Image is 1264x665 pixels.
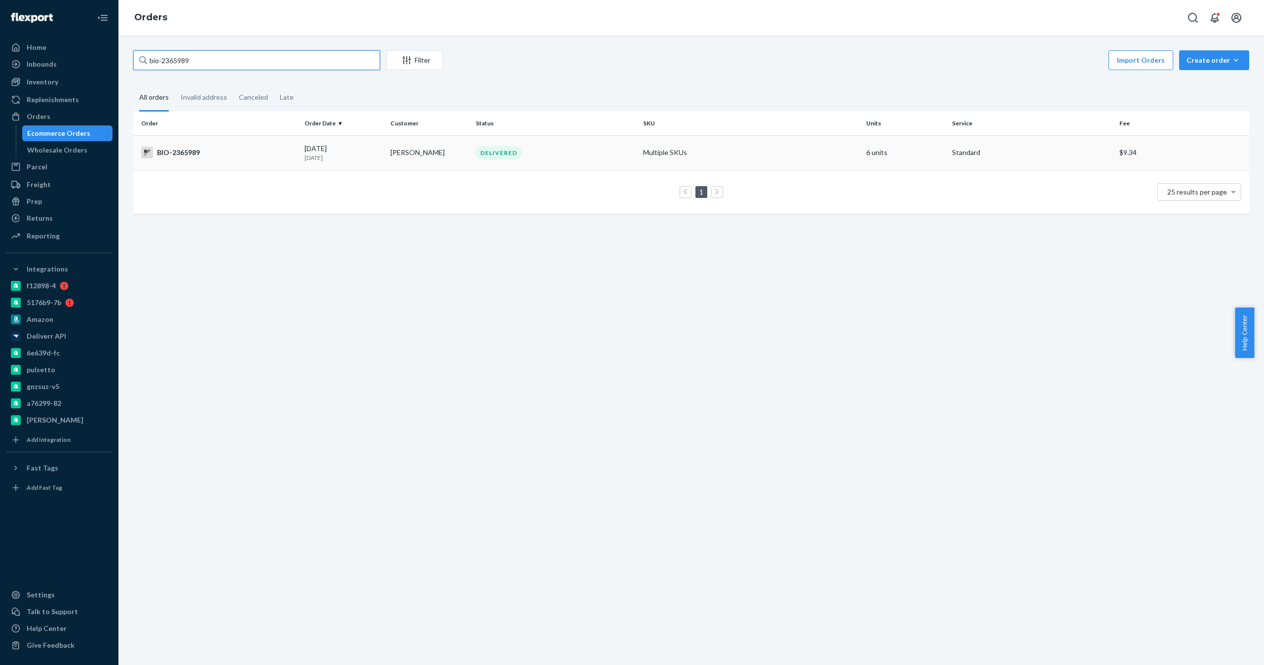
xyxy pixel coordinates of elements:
[1235,308,1254,358] button: Help Center
[476,146,522,159] div: DELIVERED
[6,177,113,193] a: Freight
[301,112,386,135] th: Order Date
[27,314,53,324] div: Amazon
[6,159,113,175] a: Parcel
[27,607,78,617] div: Talk to Support
[141,147,297,158] div: BIO-2365989
[1115,135,1249,170] td: $9.34
[22,125,113,141] a: Ecommerce Orders
[6,39,113,55] a: Home
[6,412,113,428] a: [PERSON_NAME]
[6,92,113,108] a: Replenishments
[27,180,51,190] div: Freight
[27,348,60,358] div: 6e639d-fc
[27,435,71,444] div: Add Integration
[305,144,382,162] div: [DATE]
[27,213,53,223] div: Returns
[1226,8,1246,28] button: Open account menu
[93,8,113,28] button: Close Navigation
[390,119,468,127] div: Customer
[27,77,58,87] div: Inventory
[6,637,113,653] button: Give Feedback
[6,295,113,311] a: 5176b9-7b
[27,162,47,172] div: Parcel
[6,480,113,496] a: Add Fast Tag
[6,56,113,72] a: Inbounds
[6,228,113,244] a: Reporting
[181,84,227,110] div: Invalid address
[27,281,56,291] div: f12898-4
[27,331,66,341] div: Deliverr API
[22,142,113,158] a: Wholesale Orders
[27,483,62,492] div: Add Fast Tag
[862,112,948,135] th: Units
[27,95,79,105] div: Replenishments
[27,112,50,121] div: Orders
[280,84,294,110] div: Late
[27,42,46,52] div: Home
[6,74,113,90] a: Inventory
[27,298,61,308] div: 5176b9-7b
[6,460,113,476] button: Fast Tags
[27,640,75,650] div: Give Feedback
[133,50,380,70] input: Search orders
[27,59,57,69] div: Inbounds
[27,382,59,391] div: gnzsuz-v5
[6,379,113,394] a: gnzsuz-v5
[6,261,113,277] button: Integrations
[27,590,55,600] div: Settings
[6,362,113,378] a: pulsetto
[386,50,443,70] button: Filter
[6,194,113,209] a: Prep
[386,55,443,65] div: Filter
[27,398,61,408] div: a76299-82
[1183,8,1203,28] button: Open Search Box
[6,109,113,124] a: Orders
[1109,50,1173,70] button: Import Orders
[27,365,55,375] div: pulsetto
[27,231,60,241] div: Reporting
[6,604,113,620] a: Talk to Support
[386,135,472,170] td: [PERSON_NAME]
[639,112,862,135] th: SKU
[305,154,382,162] p: [DATE]
[27,624,67,633] div: Help Center
[1115,112,1249,135] th: Fee
[6,587,113,603] a: Settings
[6,328,113,344] a: Deliverr API
[27,415,83,425] div: [PERSON_NAME]
[6,312,113,327] a: Amazon
[1187,55,1242,65] div: Create order
[472,112,639,135] th: Status
[27,264,68,274] div: Integrations
[1167,188,1227,196] span: 25 results per page
[134,12,167,23] a: Orders
[27,196,42,206] div: Prep
[952,148,1111,157] p: Standard
[948,112,1115,135] th: Service
[6,345,113,361] a: 6e639d-fc
[6,432,113,448] a: Add Integration
[6,278,113,294] a: f12898-4
[27,463,58,473] div: Fast Tags
[27,128,90,138] div: Ecommerce Orders
[239,84,268,110] div: Canceled
[11,13,53,23] img: Flexport logo
[639,135,862,170] td: Multiple SKUs
[27,145,87,155] div: Wholesale Orders
[697,188,705,196] a: Page 1 is your current page
[6,395,113,411] a: a76299-82
[862,135,948,170] td: 6 units
[6,621,113,636] a: Help Center
[1179,50,1249,70] button: Create order
[6,210,113,226] a: Returns
[133,112,301,135] th: Order
[1205,8,1225,28] button: Open notifications
[139,84,169,112] div: All orders
[126,3,175,32] ol: breadcrumbs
